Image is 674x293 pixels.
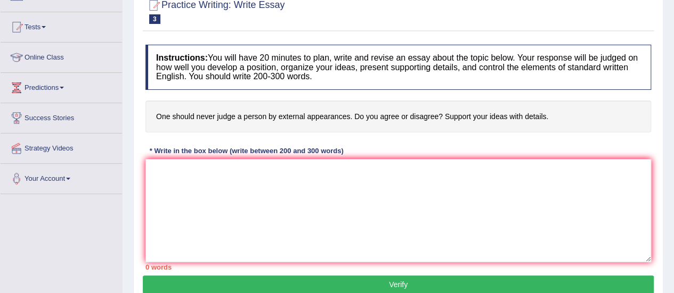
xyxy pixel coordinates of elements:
a: Success Stories [1,103,122,130]
a: Predictions [1,73,122,99]
div: * Write in the box below (write between 200 and 300 words) [145,146,347,156]
a: Online Class [1,43,122,69]
a: Tests [1,12,122,39]
div: 0 words [145,262,651,272]
a: Your Account [1,164,122,190]
h4: You will have 20 minutes to plan, write and revise an essay about the topic below. Your response ... [145,45,651,90]
b: Instructions: [156,53,208,62]
span: 3 [149,14,160,24]
h4: One should never judge a person by external appearances. Do you agree or disagree? Support your i... [145,101,651,133]
a: Strategy Videos [1,133,122,160]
